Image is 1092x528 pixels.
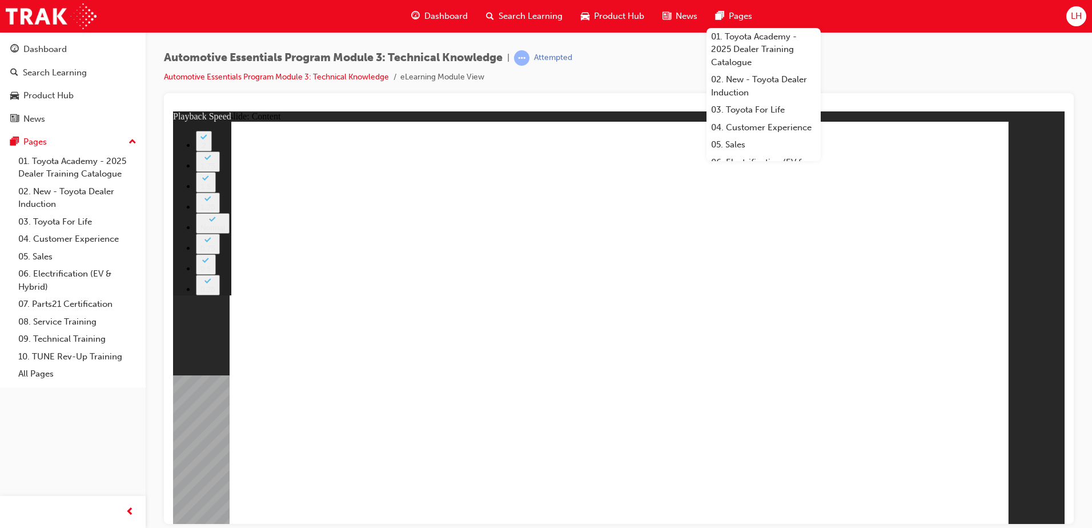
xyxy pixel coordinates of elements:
span: pages-icon [716,9,724,23]
span: search-icon [10,68,18,78]
span: Dashboard [424,10,468,23]
a: 02. New - Toyota Dealer Induction [14,183,141,213]
span: search-icon [486,9,494,23]
a: News [5,109,141,130]
a: 04. Customer Experience [14,230,141,248]
button: DashboardSearch LearningProduct HubNews [5,37,141,131]
span: prev-icon [126,505,134,519]
a: car-iconProduct Hub [572,5,653,28]
a: 09. Technical Training [14,330,141,348]
a: 08. Service Training [14,313,141,331]
a: 10. TUNE Rev-Up Training [14,348,141,366]
a: Dashboard [5,39,141,60]
div: Search Learning [23,66,87,79]
span: guage-icon [411,9,420,23]
a: Automotive Essentials Program Module 3: Technical Knowledge [164,72,389,82]
span: Search Learning [499,10,563,23]
span: Product Hub [594,10,644,23]
button: Pages [5,131,141,153]
div: Product Hub [23,89,74,102]
a: 06. Electrification (EV & Hybrid) [706,154,821,184]
a: news-iconNews [653,5,706,28]
a: 04. Customer Experience [706,119,821,137]
span: guage-icon [10,45,19,55]
span: pages-icon [10,137,19,147]
span: news-icon [10,114,19,125]
span: Pages [729,10,752,23]
a: guage-iconDashboard [402,5,477,28]
span: car-icon [581,9,589,23]
a: 07. Parts21 Certification [14,295,141,313]
li: eLearning Module View [400,71,484,84]
a: 02. New - Toyota Dealer Induction [706,71,821,101]
a: 03. Toyota For Life [706,101,821,119]
div: Pages [23,135,47,149]
span: News [676,10,697,23]
a: 05. Sales [14,248,141,266]
span: news-icon [663,9,671,23]
div: Dashboard [23,43,67,56]
a: Product Hub [5,85,141,106]
a: 01. Toyota Academy - 2025 Dealer Training Catalogue [14,153,141,183]
span: learningRecordVerb_ATTEMPT-icon [514,50,529,66]
a: pages-iconPages [706,5,761,28]
a: 05. Sales [706,136,821,154]
a: 03. Toyota For Life [14,213,141,231]
a: All Pages [14,365,141,383]
button: LH [1066,6,1086,26]
div: Attempted [534,53,572,63]
span: up-icon [129,135,136,150]
a: 01. Toyota Academy - 2025 Dealer Training Catalogue [706,28,821,71]
a: 06. Electrification (EV & Hybrid) [14,265,141,295]
a: Search Learning [5,62,141,83]
a: search-iconSearch Learning [477,5,572,28]
span: Automotive Essentials Program Module 3: Technical Knowledge [164,51,503,65]
span: | [507,51,509,65]
img: Trak [6,3,97,29]
span: LH [1071,10,1082,23]
div: News [23,113,45,126]
span: car-icon [10,91,19,101]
